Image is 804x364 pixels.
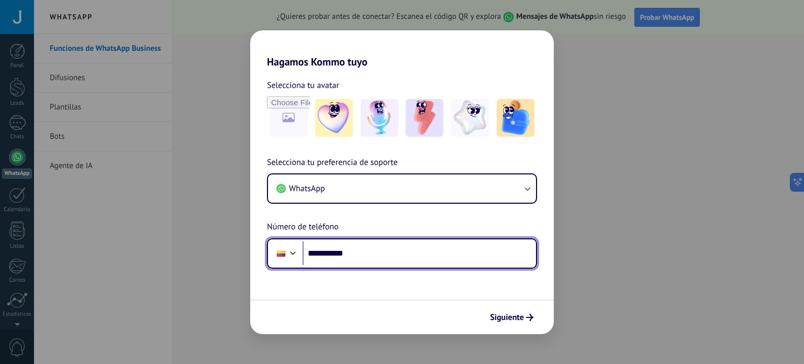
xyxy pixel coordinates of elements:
[268,174,536,203] button: WhatsApp
[490,314,524,321] span: Siguiente
[315,99,353,137] img: -1.jpeg
[267,79,339,92] span: Selecciona tu avatar
[361,99,398,137] img: -2.jpeg
[250,30,554,68] h2: Hagamos Kommo tuyo
[406,99,443,137] img: -3.jpeg
[267,156,398,170] span: Selecciona tu preferencia de soporte
[485,308,538,326] button: Siguiente
[271,242,291,264] div: Colombia: + 57
[451,99,489,137] img: -4.jpeg
[289,183,325,194] span: WhatsApp
[497,99,534,137] img: -5.jpeg
[267,220,339,234] span: Número de teléfono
